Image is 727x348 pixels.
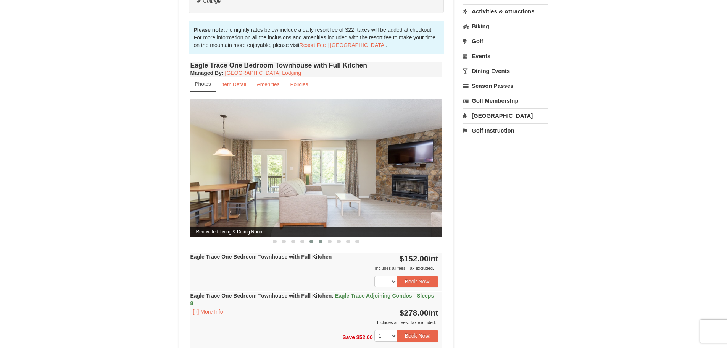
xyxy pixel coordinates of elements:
h4: Eagle Trace One Bedroom Townhouse with Full Kitchen [190,62,442,69]
img: Renovated Living & Dining Room [190,99,442,237]
strong: $152.00 [400,254,438,263]
a: Season Passes [463,79,548,93]
a: Golf Membership [463,94,548,108]
small: Photos [195,81,211,87]
a: Dining Events [463,64,548,78]
span: Renovated Living & Dining Room [190,227,442,237]
span: /nt [429,254,438,263]
a: Resort Fee | [GEOGRAPHIC_DATA] [300,42,386,48]
a: Golf [463,34,548,48]
strong: Please note: [194,27,225,33]
small: Policies [290,81,308,87]
a: [GEOGRAPHIC_DATA] [463,108,548,123]
span: Save [342,334,355,340]
a: Events [463,49,548,63]
strong: : [190,70,224,76]
span: $52.00 [356,334,373,340]
strong: Eagle Trace One Bedroom Townhouse with Full Kitchen [190,254,332,260]
small: Item Detail [221,81,246,87]
strong: Eagle Trace One Bedroom Townhouse with Full Kitchen [190,293,434,306]
span: /nt [429,308,438,317]
div: Includes all fees. Tax excluded. [190,264,438,272]
a: Photos [190,77,216,92]
button: Book Now! [397,330,438,342]
a: Activities & Attractions [463,4,548,18]
a: Biking [463,19,548,33]
a: Golf Instruction [463,123,548,138]
a: Policies [285,77,313,92]
span: Managed By [190,70,222,76]
div: the nightly rates below include a daily resort fee of $22, taxes will be added at checkout. For m... [189,21,444,54]
a: Item Detail [216,77,251,92]
div: Includes all fees. Tax excluded. [190,319,438,326]
a: [GEOGRAPHIC_DATA] Lodging [225,70,301,76]
span: $278.00 [400,308,429,317]
button: [+] More Info [190,308,226,316]
span: : [332,293,334,299]
a: Amenities [252,77,285,92]
button: Book Now! [397,276,438,287]
small: Amenities [257,81,280,87]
